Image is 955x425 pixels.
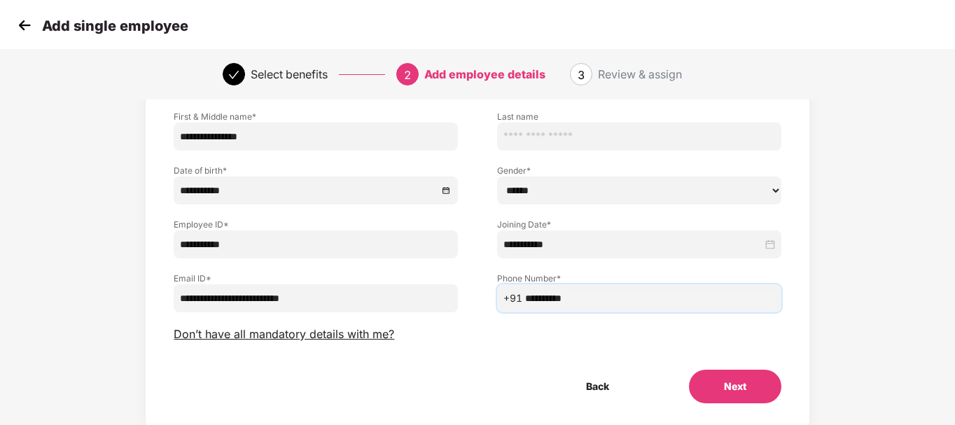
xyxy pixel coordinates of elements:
[174,327,394,342] span: Don’t have all mandatory details with me?
[497,165,781,176] label: Gender
[424,63,545,85] div: Add employee details
[174,165,458,176] label: Date of birth
[497,272,781,284] label: Phone Number
[228,69,239,81] span: check
[598,63,682,85] div: Review & assign
[689,370,781,403] button: Next
[174,272,458,284] label: Email ID
[174,111,458,123] label: First & Middle name
[251,63,328,85] div: Select benefits
[497,111,781,123] label: Last name
[503,291,522,306] span: +91
[497,218,781,230] label: Joining Date
[14,15,35,36] img: svg+xml;base64,PHN2ZyB4bWxucz0iaHR0cDovL3d3dy53My5vcmcvMjAwMC9zdmciIHdpZHRoPSIzMCIgaGVpZ2h0PSIzMC...
[578,68,585,82] span: 3
[174,218,458,230] label: Employee ID
[42,18,188,34] p: Add single employee
[551,370,644,403] button: Back
[404,68,411,82] span: 2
